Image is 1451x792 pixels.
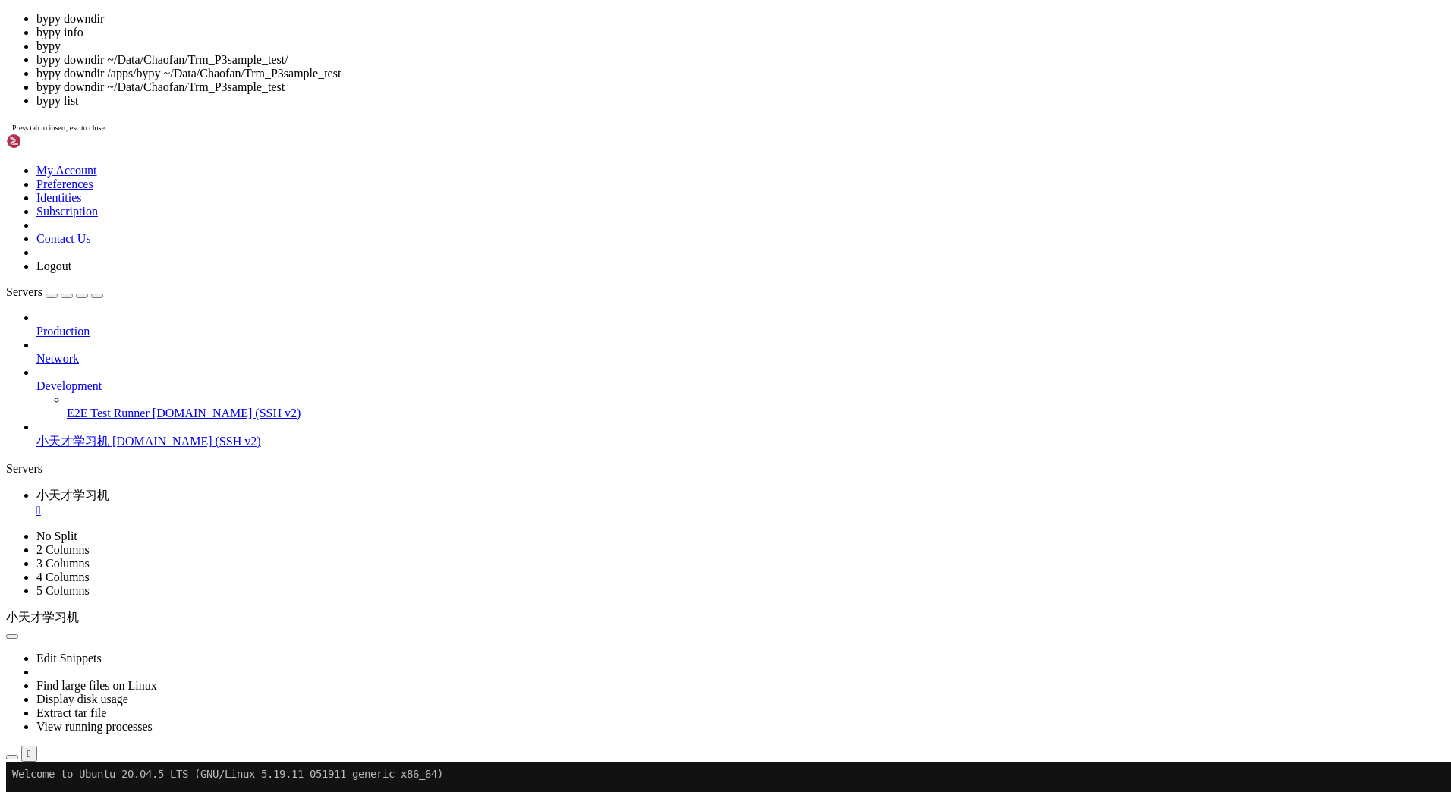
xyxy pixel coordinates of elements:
li: Production [36,311,1445,338]
span: 使 [38,71,51,83]
span: 欢 [12,71,25,83]
span: 程 [102,122,115,135]
a: 2 Columns [36,543,90,556]
span: 计 [12,109,25,122]
span: 务 [63,122,76,135]
a:  [36,504,1445,517]
a: 5 Columns [36,584,90,597]
a: View running processes [36,720,153,733]
span: 、 [461,83,474,96]
a: Development [36,379,1445,393]
span: 餐 [127,109,140,122]
li: 小天才学习机 [DOMAIN_NAME] (SSH v2) [36,420,1445,450]
span: 人 [332,109,345,122]
span: 其 [472,96,485,109]
span: 致 [217,135,230,148]
span: 前 [306,96,319,109]
span: 导 [294,122,307,135]
span: 致 [306,122,319,135]
span: 使 [524,96,537,109]
span: Development [36,379,102,392]
span: 享 [115,71,127,83]
span: 害 [485,109,498,122]
span: ， [472,109,485,122]
span: 意 [127,96,140,109]
span: 位 [25,96,38,109]
span: 造 [370,109,383,122]
span: 到 [460,96,473,109]
span: 迁 [434,96,447,109]
span: 资 [345,96,357,109]
span: 线 [76,135,89,148]
span: 行 [25,122,38,135]
x-row: Last login: [DATE] from [TECHNICAL_ID] [6,148,1254,161]
span: 点 [408,109,421,122]
span: 服 [511,135,524,148]
span: 不 [153,83,165,96]
span: 要 [102,96,115,109]
span: 需 [332,135,345,148]
a: Servers [6,285,103,298]
span: ， [255,122,268,135]
span: 溃 [447,135,460,148]
span: 购 [102,109,115,122]
span: 共 [102,71,115,83]
span: Press tab to insert, esc to close. [12,124,106,132]
span: 取 [345,135,357,148]
span: 导 [204,135,217,148]
span: 节 [395,109,408,122]
span: 当 [294,96,307,109]
span: 能 [472,135,485,148]
span: 增 [217,109,230,122]
a: Extract tar file [36,706,106,719]
a: Logout [36,259,71,272]
span: 名 [319,83,332,96]
x-row: [DOMAIN_NAME] [DOMAIN_NAME] [DOMAIN_NAME] [DOMAIN_NAME] [DOMAIN_NAME] [6,83,1254,96]
span: 对 [562,135,574,148]
span: 节 [408,135,421,148]
span: ， [217,83,230,96]
span: 崩 [434,135,447,148]
span: 定 [153,109,165,122]
a: 3 Columns [36,557,90,570]
a: Contact Us [36,232,91,245]
div: Servers [6,462,1445,476]
li: bypy info [36,26,1445,39]
span: 实 [229,122,242,135]
span: 小天才学习机 [36,489,109,501]
span: 候 [204,83,217,96]
span: 以 [421,96,434,109]
span: 资 [421,109,434,122]
span: 点 [51,109,64,122]
span: 要 [25,135,38,148]
span: 要 [165,122,178,135]
span: 不 [613,135,626,148]
span: 己 [524,109,537,122]
span: 上 [12,83,25,96]
x-row: * Documentation: [URL][DOMAIN_NAME] [6,32,1254,45]
span: 务 [140,71,153,83]
span: 算 [25,109,38,122]
li: bypy list [36,94,1445,108]
span: 如 [382,135,395,148]
span: 载 [51,83,64,96]
a: My Account [36,164,97,177]
span: 了 [165,83,178,96]
span: 用 [537,96,549,109]
span: 额 [140,109,153,122]
x-row: * Support: [URL][DOMAIN_NAME] [6,58,1254,71]
span: 中 [89,96,102,109]
span: E2E Test Runner [67,407,150,420]
span: 启 [498,135,511,148]
span: 节 [165,96,178,109]
span: 域 [306,83,319,96]
span: 重 [204,122,217,135]
x-row: (base) : $ bypy [6,161,1254,174]
span: 直 [178,122,191,135]
a: Network [36,352,1445,366]
span: 例 [332,122,345,135]
span: 是 [63,109,76,122]
a: Preferences [36,178,93,190]
span: 可 [408,96,421,109]
span: 使 [63,96,76,109]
